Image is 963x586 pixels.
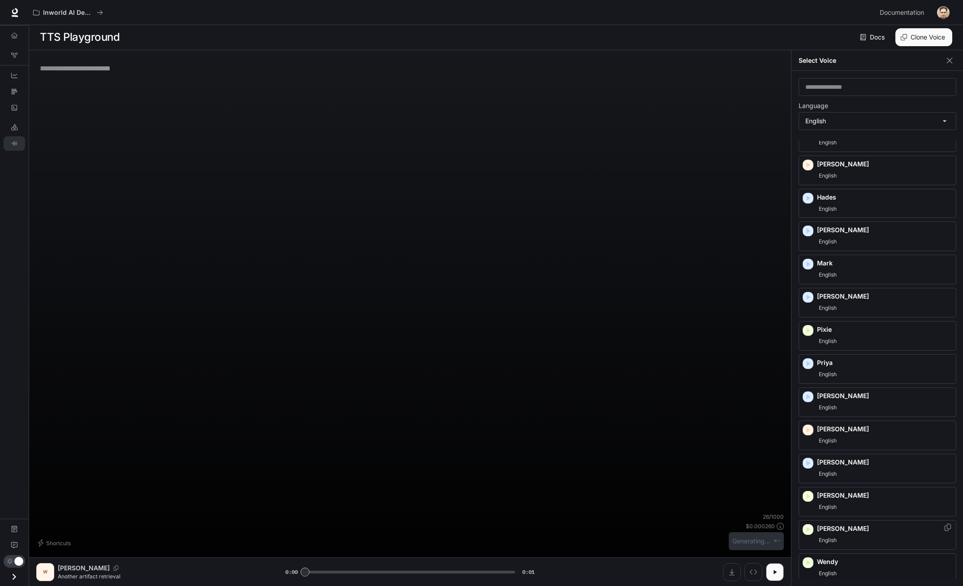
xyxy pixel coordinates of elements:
p: Inworld AI Demos [43,9,93,17]
button: Copy Voice ID [110,565,122,571]
a: Docs [858,28,888,46]
button: Download audio [723,563,741,581]
span: English [817,170,838,181]
p: [PERSON_NAME] [817,292,952,301]
p: [PERSON_NAME] [817,458,952,467]
span: English [817,204,838,214]
p: Pixie [817,325,952,334]
button: Clone Voice [895,28,952,46]
p: [PERSON_NAME] [817,524,952,533]
span: English [817,435,838,446]
span: 0:01 [522,568,535,577]
p: [PERSON_NAME] [817,491,952,500]
span: English [817,336,838,347]
a: Logs [4,100,25,115]
a: Feedback [4,538,25,552]
h1: TTS Playground [40,28,120,46]
p: [PERSON_NAME] [817,226,952,234]
p: 26 / 1000 [763,513,784,521]
p: [PERSON_NAME] [817,160,952,169]
span: English [817,137,838,148]
p: Priya [817,358,952,367]
a: TTS Playground [4,136,25,151]
p: $ 0.000260 [746,522,775,530]
span: English [817,303,838,313]
p: Wendy [817,557,952,566]
button: Copy Voice ID [943,524,952,531]
a: Documentation [876,4,931,22]
span: 0:00 [285,568,298,577]
p: Hades [817,193,952,202]
span: English [817,502,838,512]
p: Another artifact retrieval [58,573,264,580]
p: [PERSON_NAME] [817,391,952,400]
a: Graph Registry [4,48,25,62]
p: [PERSON_NAME] [817,425,952,434]
div: English [799,113,956,130]
span: English [817,469,838,479]
button: Open drawer [4,568,24,586]
a: LLM Playground [4,120,25,135]
button: Inspect [744,563,762,581]
a: Dashboards [4,68,25,82]
button: User avatar [934,4,952,22]
a: Documentation [4,522,25,536]
button: Shortcuts [36,536,74,550]
span: English [817,402,838,413]
span: Dark mode toggle [14,556,23,566]
a: Overview [4,28,25,43]
div: W [38,565,52,579]
p: [PERSON_NAME] [58,564,110,573]
p: Mark [817,259,952,268]
p: Language [799,103,828,109]
span: English [817,568,838,579]
span: English [817,269,838,280]
a: Traces [4,84,25,99]
button: All workspaces [29,4,107,22]
span: English [817,535,838,546]
span: English [817,369,838,380]
img: User avatar [937,6,950,19]
span: Documentation [880,7,924,18]
span: English [817,236,838,247]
